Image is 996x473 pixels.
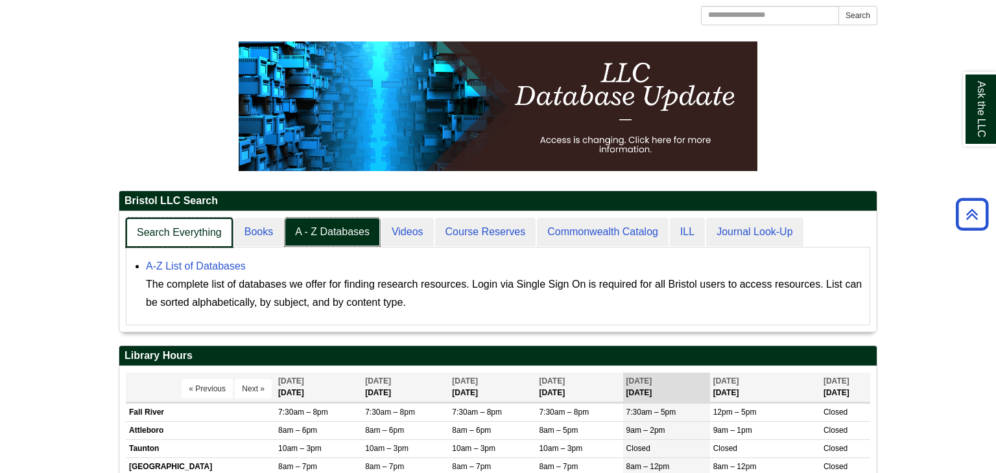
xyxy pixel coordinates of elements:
[539,376,565,386] span: [DATE]
[626,444,650,453] span: Closed
[126,421,275,439] td: Attleboro
[362,373,449,402] th: [DATE]
[838,6,877,25] button: Search
[713,408,757,417] span: 12pm – 5pm
[452,426,491,435] span: 8am – 6pm
[452,444,495,453] span: 10am – 3pm
[452,376,478,386] span: [DATE]
[706,218,803,247] a: Journal Look-Up
[539,462,578,471] span: 8am – 7pm
[182,379,233,398] button: « Previous
[278,376,304,386] span: [DATE]
[710,373,820,402] th: [DATE]
[626,408,676,417] span: 7:30am – 5pm
[278,426,317,435] span: 8am – 6pm
[452,462,491,471] span: 8am – 7pm
[713,462,757,471] span: 8am – 12pm
[824,462,848,471] span: Closed
[537,218,669,247] a: Commonwealth Catalog
[365,462,404,471] span: 8am – 7pm
[146,260,246,271] a: A-Z List of Databases
[713,444,737,453] span: Closed
[126,403,275,421] td: Fall River
[365,426,404,435] span: 8am – 6pm
[623,373,710,402] th: [DATE]
[365,444,409,453] span: 10am – 3pm
[824,376,849,386] span: [DATE]
[626,426,665,435] span: 9am – 2pm
[452,408,502,417] span: 7:30am – 8pm
[536,373,622,402] th: [DATE]
[626,376,652,386] span: [DATE]
[278,462,317,471] span: 8am – 7pm
[285,218,380,247] a: A - Z Databases
[449,373,536,402] th: [DATE]
[119,191,877,211] h2: Bristol LLC Search
[820,373,870,402] th: [DATE]
[278,408,328,417] span: 7:30am – 8pm
[824,408,848,417] span: Closed
[275,373,362,402] th: [DATE]
[146,275,863,312] div: The complete list of databases we offer for finding research resources. Login via Single Sign On ...
[381,218,434,247] a: Videos
[539,408,589,417] span: 7:30am – 8pm
[126,439,275,457] td: Taunton
[539,444,582,453] span: 10am – 3pm
[126,218,233,248] a: Search Everything
[239,41,757,171] img: HTML tutorial
[278,444,322,453] span: 10am – 3pm
[713,376,739,386] span: [DATE]
[119,346,877,366] h2: Library Hours
[713,426,752,435] span: 9am – 1pm
[539,426,578,435] span: 8am – 5pm
[951,205,993,223] a: Back to Top
[235,379,272,398] button: Next »
[365,376,391,386] span: [DATE]
[670,218,705,247] a: ILL
[824,426,848,435] span: Closed
[365,408,415,417] span: 7:30am – 8pm
[435,218,536,247] a: Course Reserves
[824,444,848,453] span: Closed
[234,218,283,247] a: Books
[626,462,670,471] span: 8am – 12pm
